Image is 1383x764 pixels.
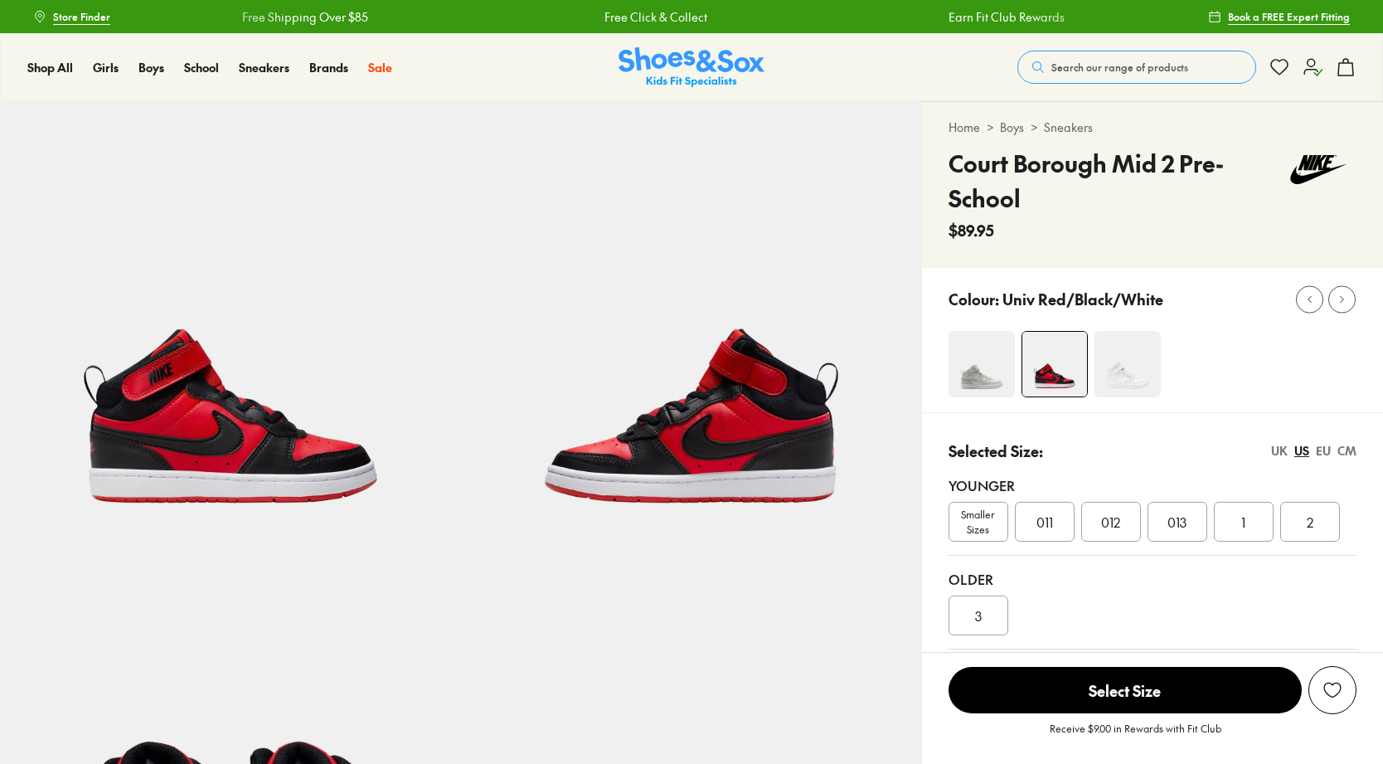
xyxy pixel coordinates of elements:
[239,59,289,76] a: Sneakers
[1036,512,1053,532] span: 011
[619,47,764,88] a: Shoes & Sox
[1280,146,1356,193] img: Vendor logo
[1337,442,1356,460] div: CM
[1044,119,1093,136] a: Sneakers
[949,569,1356,589] div: Older
[93,59,119,76] a: Girls
[949,331,1015,397] img: 4-537464_1
[948,8,1064,26] a: Earn Fit Club Rewards
[1208,2,1350,32] a: Book a FREE Expert Fitting
[461,101,922,562] img: 5-501885_1
[949,219,994,241] span: $89.95
[949,666,1302,714] button: Select Size
[1094,331,1161,397] img: 4-501880_1
[368,59,392,75] span: Sale
[138,59,164,76] a: Boys
[619,47,764,88] img: SNS_Logo_Responsive.svg
[33,2,110,32] a: Store Finder
[1271,442,1288,460] div: UK
[1308,666,1356,714] button: Add to wishlist
[1228,9,1350,24] span: Book a FREE Expert Fitting
[239,59,289,75] span: Sneakers
[1316,442,1331,460] div: EU
[1002,288,1163,310] p: Univ Red/Black/White
[368,59,392,76] a: Sale
[53,9,110,24] span: Store Finder
[949,440,1043,462] p: Selected Size:
[1050,721,1221,751] p: Receive $9.00 in Rewards with Fit Club
[949,119,980,136] a: Home
[1022,332,1087,397] img: 4-501884_1
[27,59,73,75] span: Shop All
[27,59,73,76] a: Shop All
[184,59,219,76] a: School
[1101,512,1120,532] span: 012
[1167,512,1186,532] span: 013
[949,475,1356,495] div: Younger
[1307,512,1313,532] span: 2
[1241,512,1245,532] span: 1
[242,8,368,26] a: Free Shipping Over $85
[138,59,164,75] span: Boys
[1000,119,1024,136] a: Boys
[949,146,1280,216] h4: Court Borough Mid 2 Pre-School
[1017,51,1256,84] button: Search our range of products
[975,606,982,625] span: 3
[1051,60,1188,75] span: Search our range of products
[604,8,706,26] a: Free Click & Collect
[309,59,348,75] span: Brands
[949,507,1007,537] span: Smaller Sizes
[93,59,119,75] span: Girls
[949,667,1302,713] span: Select Size
[309,59,348,76] a: Brands
[1294,442,1309,460] div: US
[949,288,999,310] p: Colour:
[184,59,219,75] span: School
[949,119,1356,136] div: > >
